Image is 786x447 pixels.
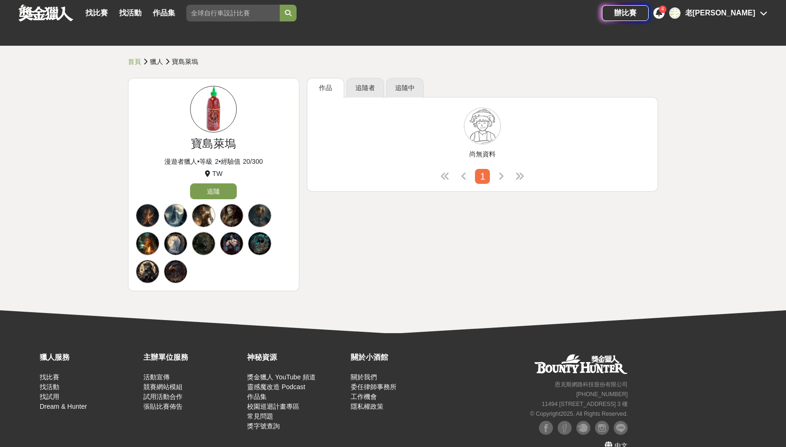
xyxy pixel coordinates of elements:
div: 寶島萊塢 [136,135,292,152]
div: 老 [669,7,680,19]
a: 辦比賽 [602,5,649,21]
a: 追隨中 [386,78,424,98]
div: 關於小酒館 [351,352,450,363]
img: Facebook [539,421,553,435]
a: 試用活動合作 [143,393,183,400]
span: 4 [661,7,664,12]
span: 寶島萊塢 [172,58,198,65]
span: 經驗值 [221,158,241,165]
span: TW [212,170,223,177]
div: 獵人服務 [40,352,139,363]
a: 首頁 [128,58,141,65]
div: 神秘資源 [247,352,346,363]
a: Dream & Hunter [40,403,87,410]
span: 漫遊者獵人 [164,158,197,165]
span: 1 [480,171,485,182]
a: 找活動 [115,7,145,20]
a: 獎字號查詢 [247,422,280,430]
a: 作品集 [149,7,179,20]
a: 找活動 [40,383,59,391]
input: 全球自行車設計比賽 [186,5,280,21]
a: 校園巡迴計畫專區 [247,403,299,410]
a: 隱私權政策 [351,403,383,410]
img: Plurk [576,421,590,435]
div: 老[PERSON_NAME] [685,7,755,19]
img: LINE [614,421,628,435]
span: 2 [215,158,219,165]
span: 等級 [199,158,212,165]
a: 工作機會 [351,393,377,400]
a: 張貼比賽佈告 [143,403,183,410]
a: 活動宣傳 [143,373,170,381]
div: 主辦單位服務 [143,352,242,363]
a: 關於我們 [351,373,377,381]
a: 作品 [307,78,344,98]
a: 委任律師事務所 [351,383,397,391]
button: 追隨 [190,183,237,199]
a: 追隨者 [347,78,384,98]
a: 競賽網站模組 [143,383,183,391]
small: © Copyright 2025 . All Rights Reserved. [530,411,628,417]
span: 20 / 300 [243,158,263,165]
a: 常見問題 [247,412,273,420]
span: • [219,158,221,165]
small: 恩克斯網路科技股份有限公司 [555,381,628,388]
span: 獵人 [150,58,163,65]
small: 11494 [STREET_ADDRESS] 3 樓 [542,401,628,407]
p: 尚無資料 [464,149,501,159]
a: 找比賽 [82,7,112,20]
img: Instagram [595,421,609,435]
a: 獎金獵人 YouTube 頻道 [247,373,316,381]
span: • [197,158,199,165]
a: 找比賽 [40,373,59,381]
a: 作品集 [247,393,267,400]
a: 靈感魔改造 Podcast [247,383,305,391]
a: 找試用 [40,393,59,400]
small: [PHONE_NUMBER] [576,391,628,398]
img: Facebook [558,421,572,435]
img: Avatar [191,86,236,132]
